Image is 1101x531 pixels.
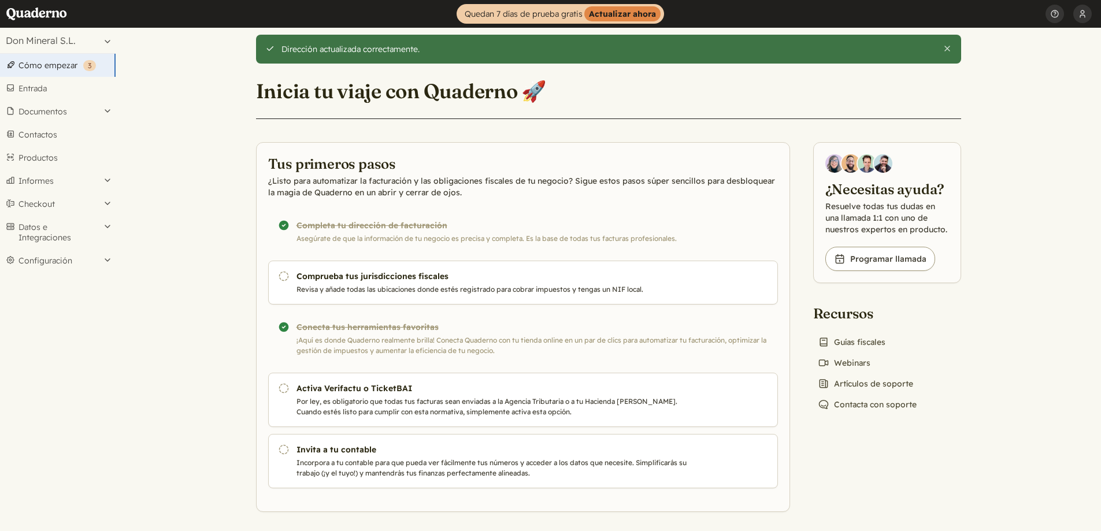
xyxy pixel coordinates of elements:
[858,154,876,173] img: Ivo Oltmans, Business Developer at Quaderno
[296,458,691,478] p: Incorpora a tu contable para que pueda ver fácilmente tus números y acceder a los datos que neces...
[296,396,691,417] p: Por ley, es obligatorio que todas tus facturas sean enviadas a la Agencia Tributaria o a tu Hacie...
[813,376,918,392] a: Artículos de soporte
[874,154,892,173] img: Javier Rubio, DevRel at Quaderno
[813,396,921,413] a: Contacta con soporte
[825,154,844,173] img: Diana Carrasco, Account Executive at Quaderno
[813,355,875,371] a: Webinars
[281,44,934,54] div: Dirección actualizada correctamente.
[813,304,921,322] h2: Recursos
[256,79,547,104] h1: Inicia tu viaje con Quaderno 🚀
[825,200,949,235] p: Resuelve todas tus dudas en una llamada 1:1 con uno de nuestros expertos en producto.
[88,61,91,70] span: 3
[296,284,691,295] p: Revisa y añade todas las ubicaciones donde estés registrado para cobrar impuestos y tengas un NIF...
[296,270,691,282] h3: Comprueba tus jurisdicciones fiscales
[296,383,691,394] h3: Activa Verifactu o TicketBAI
[268,154,778,173] h2: Tus primeros pasos
[584,6,661,21] strong: Actualizar ahora
[268,373,778,427] a: Activa Verifactu o TicketBAI Por ley, es obligatorio que todas tus facturas sean enviadas a la Ag...
[268,261,778,305] a: Comprueba tus jurisdicciones fiscales Revisa y añade todas las ubicaciones donde estés registrado...
[825,247,935,271] a: Programar llamada
[813,334,890,350] a: Guías fiscales
[268,175,778,198] p: ¿Listo para automatizar la facturación y las obligaciones fiscales de tu negocio? Sigue estos pas...
[825,180,949,198] h2: ¿Necesitas ayuda?
[943,44,952,53] button: Cierra esta alerta
[841,154,860,173] img: Jairo Fumero, Account Executive at Quaderno
[296,444,691,455] h3: Invita a tu contable
[268,434,778,488] a: Invita a tu contable Incorpora a tu contable para que pueda ver fácilmente tus números y acceder ...
[457,4,664,24] a: Quedan 7 días de prueba gratisActualizar ahora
